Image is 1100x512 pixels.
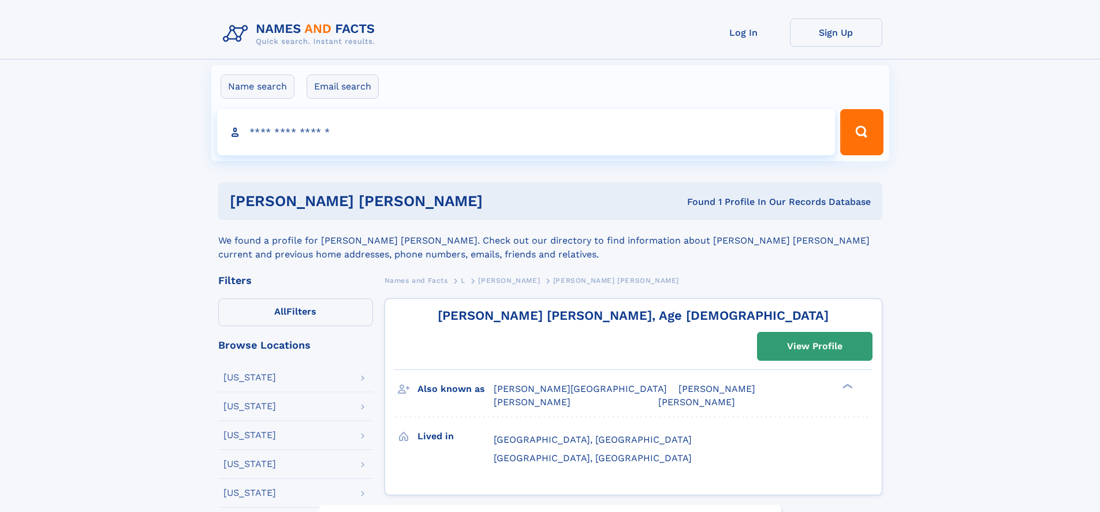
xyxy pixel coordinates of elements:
[307,74,379,99] label: Email search
[218,298,373,326] label: Filters
[461,273,465,287] a: L
[218,275,373,286] div: Filters
[223,373,276,382] div: [US_STATE]
[585,196,871,208] div: Found 1 Profile In Our Records Database
[698,18,790,47] a: Log In
[417,427,494,446] h3: Lived in
[787,333,842,360] div: View Profile
[840,109,883,155] button: Search Button
[478,276,540,285] span: [PERSON_NAME]
[223,402,276,411] div: [US_STATE]
[494,434,692,445] span: [GEOGRAPHIC_DATA], [GEOGRAPHIC_DATA]
[218,18,385,50] img: Logo Names and Facts
[274,306,286,317] span: All
[494,453,692,464] span: [GEOGRAPHIC_DATA], [GEOGRAPHIC_DATA]
[478,273,540,287] a: [PERSON_NAME]
[553,276,679,285] span: [PERSON_NAME] [PERSON_NAME]
[223,459,276,469] div: [US_STATE]
[678,383,755,394] span: [PERSON_NAME]
[217,109,836,155] input: search input
[790,18,882,47] a: Sign Up
[218,220,882,261] div: We found a profile for [PERSON_NAME] [PERSON_NAME]. Check out our directory to find information a...
[230,194,585,208] h1: [PERSON_NAME] [PERSON_NAME]
[223,488,276,498] div: [US_STATE]
[417,379,494,399] h3: Also known as
[840,383,853,390] div: ❯
[223,431,276,440] div: [US_STATE]
[221,74,294,99] label: Name search
[494,383,667,394] span: [PERSON_NAME][GEOGRAPHIC_DATA]
[218,340,373,350] div: Browse Locations
[658,397,735,408] span: [PERSON_NAME]
[494,397,570,408] span: [PERSON_NAME]
[461,276,465,285] span: L
[385,273,448,287] a: Names and Facts
[438,308,829,323] a: [PERSON_NAME] [PERSON_NAME], Age [DEMOGRAPHIC_DATA]
[758,332,872,360] a: View Profile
